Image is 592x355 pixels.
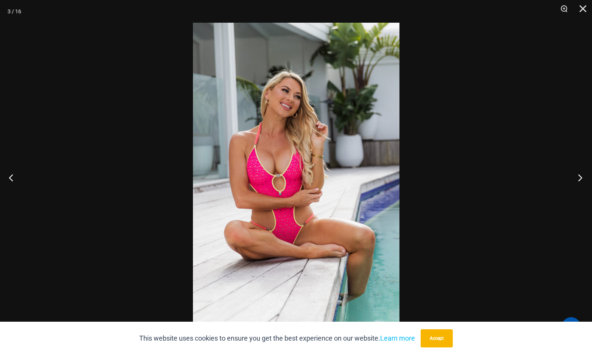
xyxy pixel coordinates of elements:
[139,333,415,344] p: This website uses cookies to ensure you get the best experience on our website.
[8,6,21,17] div: 3 / 16
[421,329,453,347] button: Accept
[193,23,399,332] img: Bubble Mesh Highlight Pink 819 One Piece 04
[380,334,415,342] a: Learn more
[564,159,592,196] button: Next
